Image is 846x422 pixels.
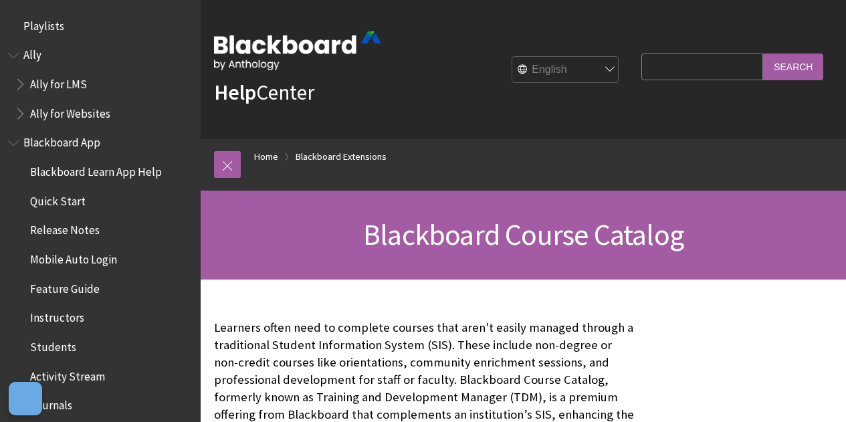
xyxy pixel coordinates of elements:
span: Journals [30,395,72,413]
a: Home [254,148,278,165]
span: Activity Stream [30,365,105,383]
nav: Book outline for Playlists [8,15,193,37]
input: Search [763,54,823,80]
span: Release Notes [30,219,100,237]
a: HelpCenter [214,79,314,106]
span: Ally for Websites [30,102,110,120]
span: Instructors [30,307,84,325]
span: Mobile Auto Login [30,248,117,266]
select: Site Language Selector [512,57,619,84]
img: Blackboard by Anthology [214,31,381,70]
span: Ally for LMS [30,73,87,91]
nav: Book outline for Anthology Ally Help [8,44,193,125]
a: Blackboard Extensions [296,148,387,165]
span: Blackboard App [23,132,100,150]
span: Students [30,336,76,354]
span: Quick Start [30,190,86,208]
span: Ally [23,44,41,62]
button: Open Preferences [9,382,42,415]
span: Blackboard Learn App Help [30,161,162,179]
strong: Help [214,79,256,106]
span: Feature Guide [30,278,100,296]
span: Blackboard Course Catalog [363,216,683,253]
span: Playlists [23,15,64,33]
